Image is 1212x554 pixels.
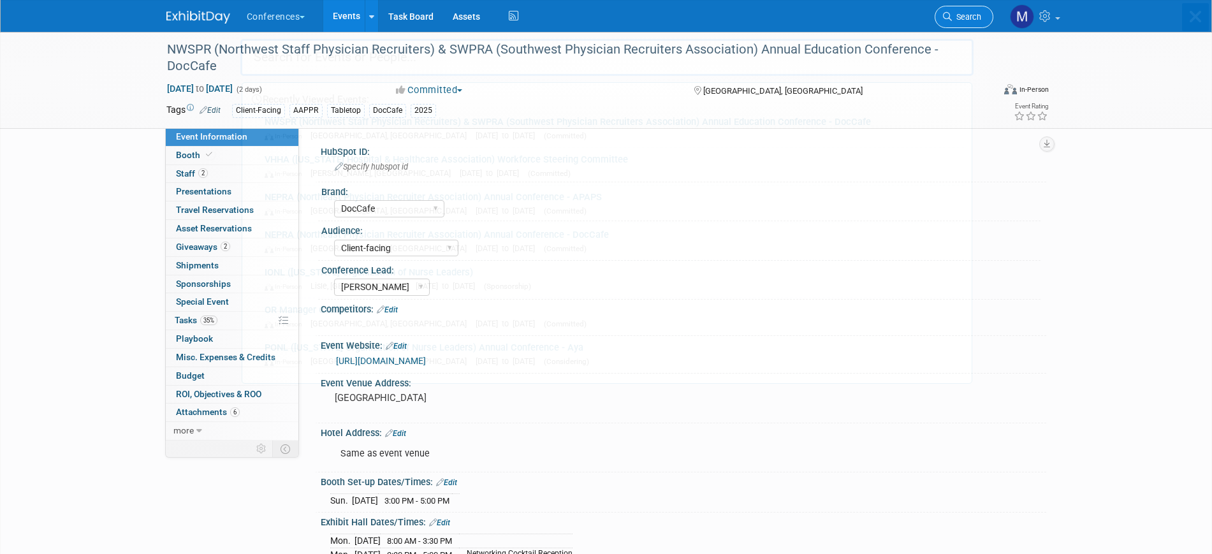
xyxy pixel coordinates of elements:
[310,168,457,178] span: [PERSON_NAME], [GEOGRAPHIC_DATA]
[249,83,965,110] div: Recently Viewed Events:
[544,357,589,366] span: (Considering)
[258,336,965,373] a: PONL ([US_STATE] Organization of Nurse Leaders) Annual Conference - Aya In-Person [GEOGRAPHIC_DAT...
[416,281,481,291] span: [DATE] to [DATE]
[476,206,541,215] span: [DATE] to [DATE]
[240,39,974,76] input: Search for Events or People...
[544,319,587,328] span: (Committed)
[258,148,965,185] a: VHHA ([US_STATE] Hospital & Healthcare Association) Workforce Steering Committee In-Person [PERSO...
[310,131,473,140] span: [GEOGRAPHIC_DATA], [GEOGRAPHIC_DATA]
[484,282,531,291] span: (Sponsorship)
[544,131,587,140] span: (Committed)
[544,207,587,215] span: (Committed)
[265,207,308,215] span: In-Person
[258,110,965,147] a: NWSPR (Northwest Staff Physician Recruiters) & SWPRA (Southwest Physician Recruiters Association)...
[476,131,541,140] span: [DATE] to [DATE]
[528,169,571,178] span: (Committed)
[265,282,308,291] span: In-Person
[265,320,308,328] span: In-Person
[258,223,965,260] a: NEPRA (Northeast Physician Recruiter Association) Annual Conference - DocCafe In-Person [GEOGRAPH...
[476,319,541,328] span: [DATE] to [DATE]
[265,245,308,253] span: In-Person
[258,261,965,298] a: IONL ([US_STATE] Organization of Nurse Leaders) In-Person Lisle, [GEOGRAPHIC_DATA] [DATE] to [DAT...
[310,206,473,215] span: [GEOGRAPHIC_DATA], [GEOGRAPHIC_DATA]
[476,356,541,366] span: [DATE] to [DATE]
[258,298,965,335] a: OR Manager Conference In-Person [GEOGRAPHIC_DATA], [GEOGRAPHIC_DATA] [DATE] to [DATE] (Committed)
[310,244,473,253] span: [GEOGRAPHIC_DATA], [GEOGRAPHIC_DATA]
[310,356,473,366] span: [GEOGRAPHIC_DATA], [GEOGRAPHIC_DATA]
[265,358,308,366] span: In-Person
[265,170,308,178] span: In-Person
[460,168,525,178] span: [DATE] to [DATE]
[310,281,413,291] span: Lisle, [GEOGRAPHIC_DATA]
[476,244,541,253] span: [DATE] to [DATE]
[258,186,965,222] a: NEPRA (Northeast Physician Recruiter Association) Annual Conference - APAPS In-Person [GEOGRAPHIC...
[310,319,473,328] span: [GEOGRAPHIC_DATA], [GEOGRAPHIC_DATA]
[544,244,587,253] span: (Committed)
[265,132,308,140] span: In-Person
